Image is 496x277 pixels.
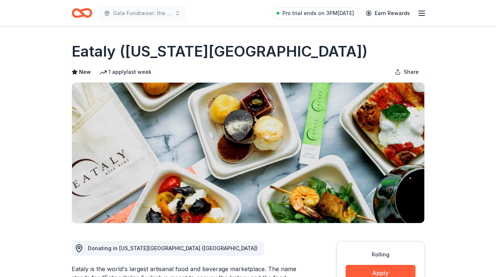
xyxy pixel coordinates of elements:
a: Pro trial ends on 3PM[DATE] [272,7,358,19]
h1: Eataly ([US_STATE][GEOGRAPHIC_DATA]) [72,41,368,62]
span: Share [404,68,419,76]
img: Image for Eataly (New York City) [72,83,424,223]
div: Rolling [346,250,415,259]
span: Pro trial ends on 3PM[DATE] [282,9,354,18]
div: 1 apply last week [100,68,151,76]
span: Donating in [US_STATE][GEOGRAPHIC_DATA] ([GEOGRAPHIC_DATA]) [88,245,258,251]
a: Earn Rewards [361,7,414,20]
span: Gala Fundraiser: the InMOTION Wellness Center [113,9,172,18]
button: Gala Fundraiser: the InMOTION Wellness Center [98,6,186,21]
button: Share [389,65,425,79]
span: New [79,68,91,76]
a: Home [72,4,92,22]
